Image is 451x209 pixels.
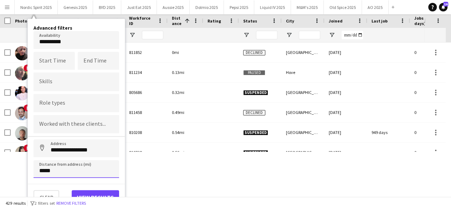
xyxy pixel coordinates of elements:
div: [GEOGRAPHIC_DATA] [282,143,324,162]
button: Genesis 2025 [58,0,93,14]
span: Status [243,18,257,24]
span: 14 [443,2,448,6]
span: Jobs (last 90 days) [414,15,444,26]
div: Hove [282,63,324,82]
input: Joined Filter Input [342,31,363,39]
span: Distance [172,15,182,26]
img: Autumn Knox [15,146,29,160]
span: Suspended [243,130,268,135]
span: Workforce ID [129,15,155,26]
span: Joined [329,18,343,24]
span: Declined [243,110,265,115]
button: Pepsi 2025 [224,0,254,14]
input: Type to search clients... [39,121,113,128]
button: Open Filter Menu [129,32,135,38]
div: 949 days [367,123,410,142]
div: [GEOGRAPHIC_DATA] [282,43,324,62]
div: 811458 [125,103,168,122]
div: [DATE] [324,43,367,62]
div: [DATE] [324,123,367,142]
span: City [286,18,294,24]
img: Lucy Caldwell [15,86,29,100]
span: 0.32mi [172,90,184,95]
img: Max Paley [15,126,29,140]
button: Open Filter Menu [286,32,292,38]
span: ! [24,104,31,111]
span: First Name [51,18,72,24]
span: 0.13mi [172,70,184,75]
button: Liquid IV 2025 [254,0,291,14]
span: 0.56mi [172,150,184,155]
div: [DATE] [324,143,367,162]
div: 805686 [125,83,168,102]
span: ! [24,144,31,151]
span: Suspended [243,90,268,95]
span: 0.49mi [172,110,184,115]
input: Status Filter Input [256,31,277,39]
button: AO 2025 [362,0,389,14]
button: Old Spice 2025 [324,0,362,14]
img: Alexander Jethwa [15,106,29,120]
input: Type to search role types... [39,100,113,106]
div: [DATE] [324,83,367,102]
span: Declined [243,50,265,55]
div: [GEOGRAPHIC_DATA] [282,103,324,122]
h4: Advanced filters [34,25,119,31]
span: Last job [371,18,388,24]
div: 811234 [125,63,168,82]
span: Paused [243,70,265,75]
div: [DATE] [324,103,367,122]
span: 0.54mi [172,130,184,135]
button: Nordic Spirit 2025 [15,0,58,14]
div: [GEOGRAPHIC_DATA] [282,83,324,102]
input: City Filter Input [299,31,320,39]
button: Open Filter Menu [329,32,335,38]
button: BYD 2025 [93,0,121,14]
span: Last Name [90,18,111,24]
div: 810208 [125,123,168,142]
span: Rating [207,18,221,24]
div: 811852 [125,43,168,62]
span: Photo [15,18,27,24]
button: Aussie 2025 [157,0,190,14]
button: Open Filter Menu [243,32,250,38]
img: Michael Wynne [15,66,29,80]
img: Jane Waterhouse [15,46,29,60]
button: Just Eat 2025 [121,0,157,14]
input: Type to search skills... [39,79,113,85]
div: [GEOGRAPHIC_DATA] [282,123,324,142]
div: 810738 [125,143,168,162]
span: ! [24,64,31,71]
a: 14 [439,3,447,11]
button: Dolmio 2025 [190,0,224,14]
span: 0mi [172,50,179,55]
span: Suspended [243,150,268,155]
button: M&M's 2025 [291,0,324,14]
div: [DATE] [324,63,367,82]
input: Workforce ID Filter Input [142,31,163,39]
